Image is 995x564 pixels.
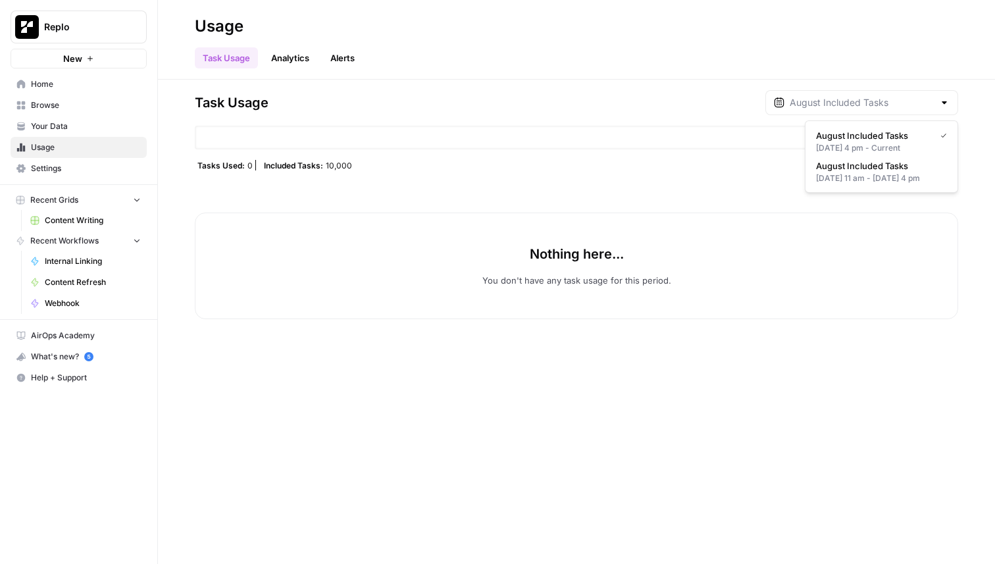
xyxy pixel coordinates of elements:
[45,276,141,288] span: Content Refresh
[84,352,93,361] a: 5
[31,330,141,342] span: AirOps Academy
[30,235,99,247] span: Recent Workflows
[31,163,141,174] span: Settings
[11,95,147,116] a: Browse
[790,96,934,109] input: August Included Tasks
[816,159,942,172] span: August Included Tasks
[816,142,947,154] div: [DATE] 4 pm - Current
[263,47,317,68] a: Analytics
[31,141,141,153] span: Usage
[197,160,245,170] span: Tasks Used:
[11,137,147,158] a: Usage
[31,120,141,132] span: Your Data
[816,172,947,184] div: [DATE] 11 am - [DATE] 4 pm
[322,47,363,68] button: Alerts
[45,215,141,226] span: Content Writing
[816,129,930,142] span: August Included Tasks
[326,160,352,170] span: 10,000
[30,194,78,206] span: Recent Grids
[11,49,147,68] button: New
[11,231,147,251] button: Recent Workflows
[195,16,243,37] div: Usage
[87,353,90,360] text: 5
[44,20,124,34] span: Replo
[264,160,323,170] span: Included Tasks:
[15,15,39,39] img: Replo Logo
[24,251,147,272] a: Internal Linking
[11,74,147,95] a: Home
[530,245,624,263] p: Nothing here...
[482,274,671,287] p: You don't have any task usage for this period.
[11,325,147,346] a: AirOps Academy
[247,160,253,170] span: 0
[195,47,258,68] a: Task Usage
[24,293,147,314] a: Webhook
[195,93,268,112] span: Task Usage
[11,11,147,43] button: Workspace: Replo
[45,255,141,267] span: Internal Linking
[11,367,147,388] button: Help + Support
[11,158,147,179] a: Settings
[45,297,141,309] span: Webhook
[24,210,147,231] a: Content Writing
[11,346,147,367] button: What's new? 5
[31,99,141,111] span: Browse
[11,347,146,367] div: What's new?
[24,272,147,293] a: Content Refresh
[63,52,82,65] span: New
[11,190,147,210] button: Recent Grids
[31,78,141,90] span: Home
[31,372,141,384] span: Help + Support
[11,116,147,137] a: Your Data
